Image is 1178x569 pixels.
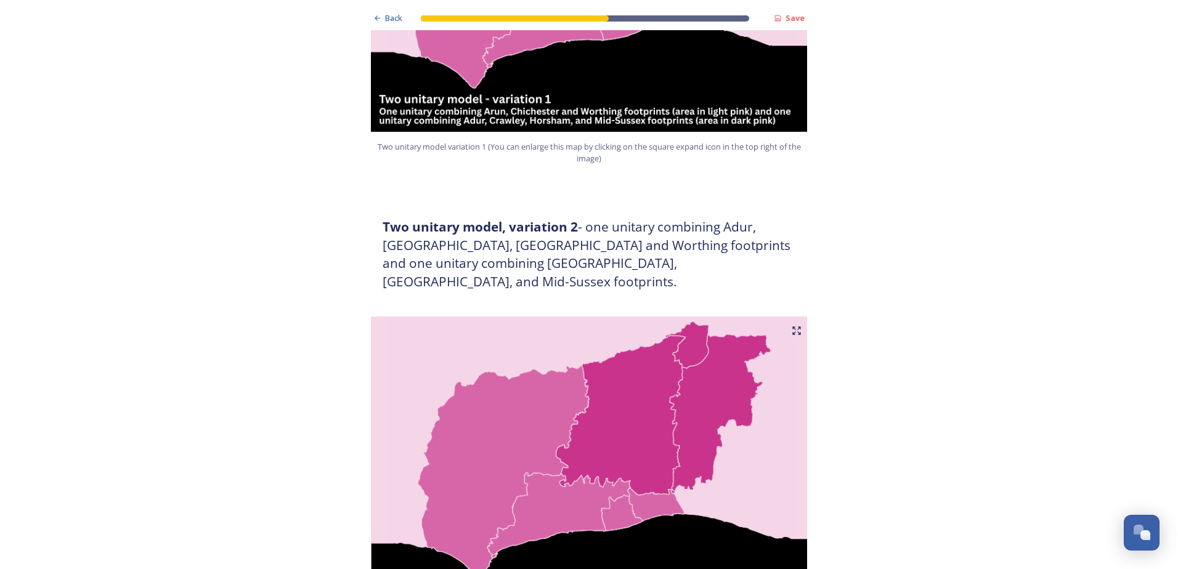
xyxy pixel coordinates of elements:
[383,218,795,291] h3: - one unitary combining Adur, [GEOGRAPHIC_DATA], [GEOGRAPHIC_DATA] and Worthing footprints and on...
[376,141,802,164] span: Two unitary model variation 1 (You can enlarge this map by clicking on the square expand icon in ...
[786,12,805,23] strong: Save
[1124,515,1160,551] button: Open Chat
[383,218,578,235] strong: Two unitary model, variation 2
[385,12,402,24] span: Back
